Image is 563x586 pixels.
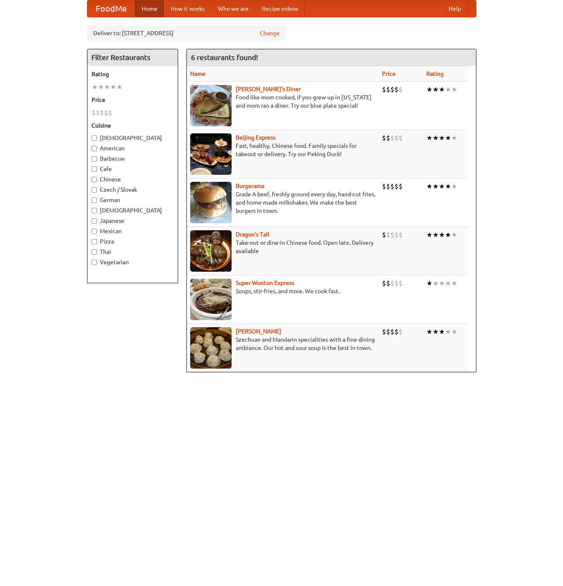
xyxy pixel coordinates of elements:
[382,85,386,94] li: $
[92,165,174,173] label: Cafe
[445,182,451,191] li: ★
[394,182,399,191] li: $
[190,335,375,352] p: Szechuan and Mandarin specialities with a fine dining ambiance. Our hot and sour soup is the best...
[190,133,232,175] img: beijing.jpg
[87,26,286,41] div: Deliver to: [STREET_ADDRESS]
[399,85,403,94] li: $
[236,183,264,189] b: Burgerama
[236,134,275,141] a: Beijing Express
[108,108,112,117] li: $
[390,133,394,142] li: $
[445,230,451,239] li: ★
[190,142,375,158] p: Fast, healthy, Chinese food. Family specials for takeout or delivery. Try our Peking Duck!
[87,0,135,17] a: FoodMe
[92,154,174,163] label: Barbecue
[399,133,403,142] li: $
[433,230,439,239] li: ★
[190,85,232,126] img: sallys.jpg
[394,327,399,336] li: $
[394,279,399,288] li: $
[426,70,444,77] a: Rating
[382,230,386,239] li: $
[92,146,97,151] input: American
[190,327,232,369] img: shandong.jpg
[386,85,390,94] li: $
[382,279,386,288] li: $
[394,85,399,94] li: $
[92,187,97,193] input: Czech / Slovak
[92,258,174,266] label: Vegetarian
[92,175,174,183] label: Chinese
[439,85,445,94] li: ★
[439,279,445,288] li: ★
[92,144,174,152] label: American
[190,279,232,320] img: superwonton.jpg
[451,182,457,191] li: ★
[439,230,445,239] li: ★
[399,182,403,191] li: $
[382,133,386,142] li: $
[399,327,403,336] li: $
[382,70,396,77] a: Price
[92,206,174,215] label: [DEMOGRAPHIC_DATA]
[92,198,97,203] input: German
[236,86,301,92] a: [PERSON_NAME]'s Diner
[104,82,110,92] li: ★
[92,237,174,246] label: Pizza
[394,133,399,142] li: $
[92,166,97,172] input: Cafe
[255,0,305,17] a: Recipe videos
[190,287,375,295] p: Soups, stir-fries, and more. We cook fast.
[439,327,445,336] li: ★
[433,133,439,142] li: ★
[426,230,433,239] li: ★
[451,279,457,288] li: ★
[433,327,439,336] li: ★
[399,230,403,239] li: $
[92,134,174,142] label: [DEMOGRAPHIC_DATA]
[116,82,123,92] li: ★
[451,230,457,239] li: ★
[445,279,451,288] li: ★
[433,85,439,94] li: ★
[386,327,390,336] li: $
[191,53,258,61] ng-pluralize: 6 restaurants found!
[92,217,174,225] label: Japanese
[236,231,269,238] b: Dragon's Tail
[426,182,433,191] li: ★
[92,229,97,234] input: Mexican
[390,279,394,288] li: $
[451,133,457,142] li: ★
[445,327,451,336] li: ★
[190,182,232,223] img: burgerama.jpg
[92,260,97,265] input: Vegetarian
[236,328,281,335] b: [PERSON_NAME]
[190,230,232,272] img: dragon.jpg
[92,239,97,244] input: Pizza
[439,182,445,191] li: ★
[382,182,386,191] li: $
[98,82,104,92] li: ★
[426,133,433,142] li: ★
[399,279,403,288] li: $
[382,327,386,336] li: $
[190,93,375,110] p: Food like mom cooked, if you grew up in [US_STATE] and mom ran a diner. Try our blue plate special!
[211,0,255,17] a: Who we are
[260,29,280,37] a: Change
[445,85,451,94] li: ★
[426,327,433,336] li: ★
[92,248,174,256] label: Thai
[390,182,394,191] li: $
[451,85,457,94] li: ★
[390,327,394,336] li: $
[92,156,97,162] input: Barbecue
[100,108,104,117] li: $
[390,85,394,94] li: $
[394,230,399,239] li: $
[92,108,96,117] li: $
[445,133,451,142] li: ★
[390,230,394,239] li: $
[164,0,211,17] a: How it works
